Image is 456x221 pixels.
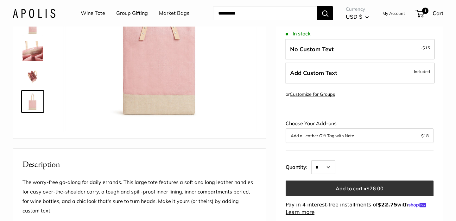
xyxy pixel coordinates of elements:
[213,6,317,20] input: Search...
[366,185,383,192] span: $76.00
[422,8,428,14] span: 1
[286,90,335,99] div: or
[346,5,369,14] span: Currency
[422,45,430,50] span: $15
[290,46,334,53] span: No Custom Text
[421,133,429,138] span: $18
[286,181,434,196] button: Add to cart •$76.00
[290,91,335,97] a: Customize for Groups
[317,6,333,20] button: Search
[22,178,256,216] p: The worry-free go-along for daily errands. This large tote features a soft and long leather handl...
[414,68,430,75] span: Included
[21,40,44,62] a: Wine Tote in Blush
[22,158,256,170] h2: Description
[421,44,430,52] span: -
[13,9,55,18] img: Apolis
[81,9,105,18] a: Wine Tote
[285,39,435,60] label: Leave Blank
[159,9,189,18] a: Market Bags
[286,119,434,143] div: Choose Your Add-ons
[21,90,44,113] a: Wine Tote in Blush
[416,8,443,18] a: 1 Cart
[290,69,337,77] span: Add Custom Text
[433,10,443,16] span: Cart
[22,91,43,112] img: Wine Tote in Blush
[383,9,405,17] a: My Account
[346,12,369,22] button: USD $
[346,13,362,20] span: USD $
[22,66,43,86] img: Wine Tote in Blush
[286,31,311,37] span: In stock
[286,158,311,174] label: Quantity:
[21,65,44,88] a: Wine Tote in Blush
[22,41,43,61] img: Wine Tote in Blush
[291,132,428,139] button: Add a Leather Gift Tag with Note
[285,63,435,83] label: Add Custom Text
[116,9,148,18] a: Group Gifting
